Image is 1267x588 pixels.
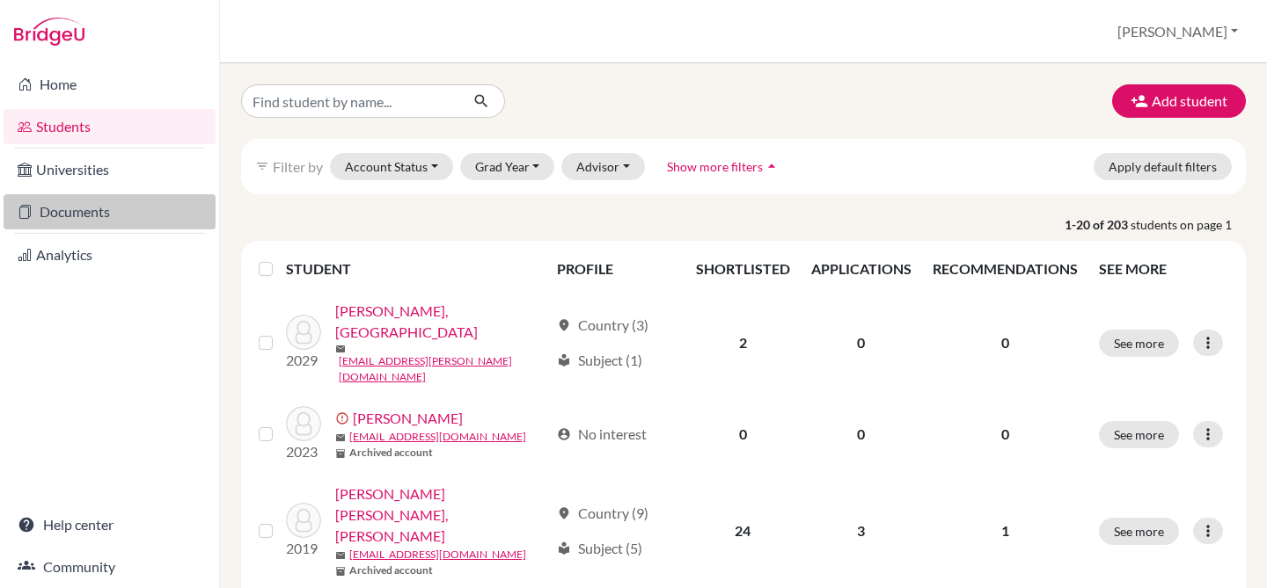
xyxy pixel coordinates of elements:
[1094,153,1232,180] button: Apply default filters
[286,441,321,462] p: 2023
[801,290,922,396] td: 0
[335,448,346,459] span: inventory_2
[335,432,346,443] span: mail
[255,159,269,173] i: filter_list
[557,506,571,520] span: location_on
[286,315,321,350] img: Alberico, Cambria
[286,350,321,371] p: 2029
[557,350,642,371] div: Subject (1)
[1099,421,1179,448] button: See more
[349,429,526,445] a: [EMAIL_ADDRESS][DOMAIN_NAME]
[339,353,549,385] a: [EMAIL_ADDRESS][PERSON_NAME][DOMAIN_NAME]
[1099,330,1179,357] button: See more
[335,411,353,425] span: error_outline
[922,248,1088,290] th: RECOMMENDATIONS
[335,344,346,354] span: mail
[330,153,453,180] button: Account Status
[335,483,549,547] a: [PERSON_NAME] [PERSON_NAME], [PERSON_NAME]
[652,153,795,180] button: Show more filtersarrow_drop_up
[561,153,645,180] button: Advisor
[4,109,216,144] a: Students
[4,237,216,272] a: Analytics
[4,67,216,102] a: Home
[273,158,323,175] span: Filter by
[1065,215,1131,234] strong: 1-20 of 203
[557,353,571,367] span: local_library
[286,503,321,538] img: Alvear Ocampo, Martin Felipe
[557,427,571,441] span: account_circle
[335,566,346,577] span: inventory_2
[557,315,648,336] div: Country (3)
[557,424,647,445] div: No interest
[763,157,780,175] i: arrow_drop_up
[933,332,1078,353] p: 0
[801,396,922,473] td: 0
[685,396,801,473] td: 0
[801,248,922,290] th: APPLICATIONS
[353,408,463,429] a: [PERSON_NAME]
[685,290,801,396] td: 2
[1112,84,1246,118] button: Add student
[286,248,546,290] th: STUDENT
[4,507,216,542] a: Help center
[4,152,216,187] a: Universities
[933,520,1078,541] p: 1
[933,424,1078,445] p: 0
[349,547,526,563] a: [EMAIL_ADDRESS][DOMAIN_NAME]
[14,18,84,46] img: Bridge-U
[4,194,216,229] a: Documents
[557,541,571,555] span: local_library
[557,503,648,524] div: Country (9)
[335,301,549,343] a: [PERSON_NAME], [GEOGRAPHIC_DATA]
[335,550,346,561] span: mail
[4,549,216,584] a: Community
[557,538,642,559] div: Subject (5)
[685,248,801,290] th: SHORTLISTED
[1131,215,1246,234] span: students on page 1
[557,318,571,332] span: location_on
[1088,248,1239,290] th: SEE MORE
[546,248,685,290] th: PROFILE
[667,159,763,174] span: Show more filters
[1110,15,1246,48] button: [PERSON_NAME]
[286,538,321,559] p: 2019
[349,445,433,461] b: Archived account
[286,406,321,441] img: Alvear , Mariana
[349,563,433,578] b: Archived account
[1099,518,1179,545] button: See more
[241,84,459,118] input: Find student by name...
[460,153,555,180] button: Grad Year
